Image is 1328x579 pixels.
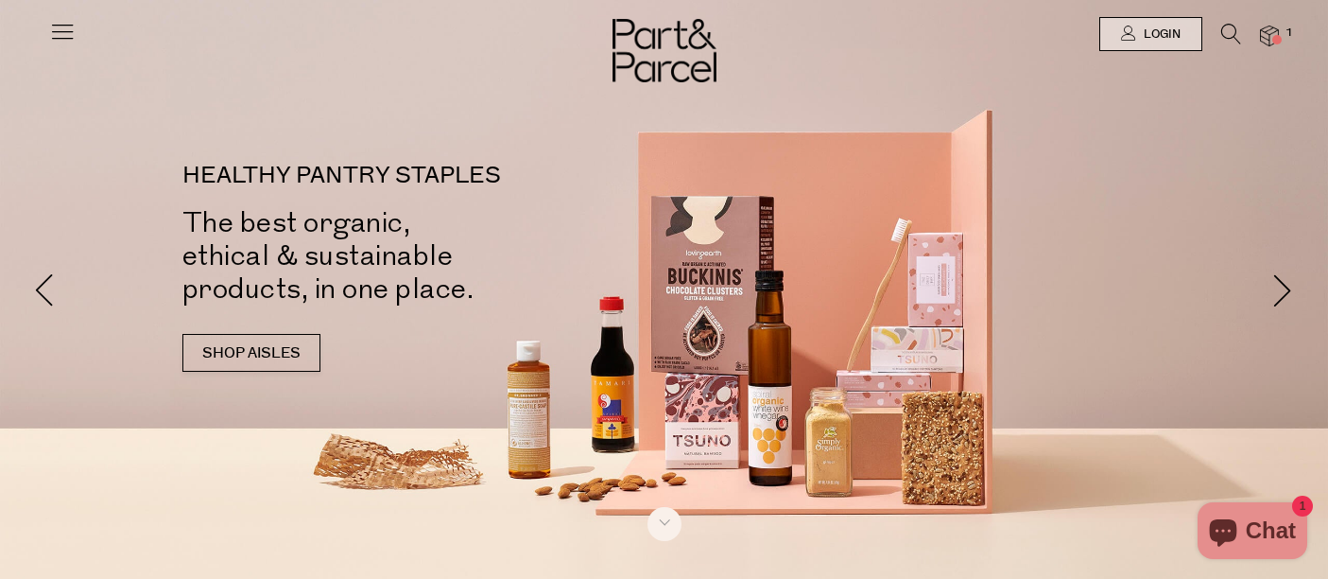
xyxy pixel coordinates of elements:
[1099,17,1202,51] a: Login
[1139,26,1181,43] span: Login
[182,334,320,372] a: SHOP AISLES
[612,19,716,82] img: Part&Parcel
[1192,502,1313,564] inbox-online-store-chat: Shopify online store chat
[1260,26,1279,45] a: 1
[182,165,693,187] p: HEALTHY PANTRY STAPLES
[1281,25,1298,42] span: 1
[182,206,693,306] h2: The best organic, ethical & sustainable products, in one place.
